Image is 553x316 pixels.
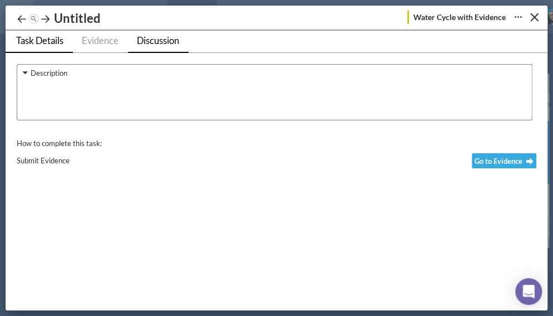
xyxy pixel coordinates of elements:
div: Untitled [51,9,103,27]
div: Open Intercom Messenger [515,278,542,305]
a: Discussion [128,31,189,53]
a: Water Cycle with Evidence [407,11,506,24]
label: How to complete this task: [17,138,102,149]
label: Description [31,67,67,79]
label: Submit Evidence [17,155,70,167]
span: Task Details [16,35,63,46]
button: Go to Evidence [472,153,537,168]
img: jump-nav [28,14,39,25]
span: Discussion [137,35,179,46]
button: Close [526,8,543,26]
span: Evidence [82,35,119,46]
a: Task Details [5,31,73,53]
a: Evidence [73,31,128,52]
span: Water Cycle with Evidence [413,11,506,23]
